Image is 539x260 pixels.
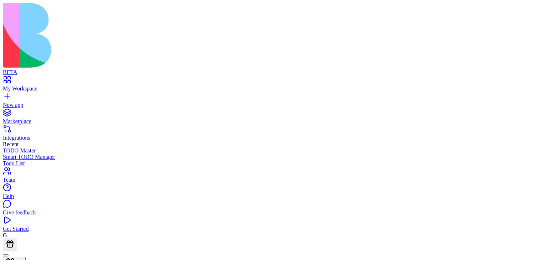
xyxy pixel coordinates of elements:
[3,160,536,167] a: Todo List
[3,128,536,141] a: Integrations
[3,219,536,232] a: Get Started
[3,232,7,238] span: G
[3,3,289,68] img: logo
[3,170,536,183] a: Team
[3,226,536,232] div: Get Started
[3,69,536,76] div: BETA
[3,85,536,92] div: My Workspace
[3,135,536,141] div: Integrations
[3,203,536,216] a: Give feedback
[3,95,536,108] a: New app
[3,187,536,199] a: Help
[3,193,536,199] div: Help
[3,177,536,183] div: Team
[3,147,536,154] a: TODO Master
[3,79,536,92] a: My Workspace
[3,63,536,76] a: BETA
[3,118,536,125] div: Marketplace
[3,209,536,216] div: Give feedback
[3,112,536,125] a: Marketplace
[3,102,536,108] div: New app
[3,141,19,147] span: Recent
[3,154,536,160] a: Smart TODO Manager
